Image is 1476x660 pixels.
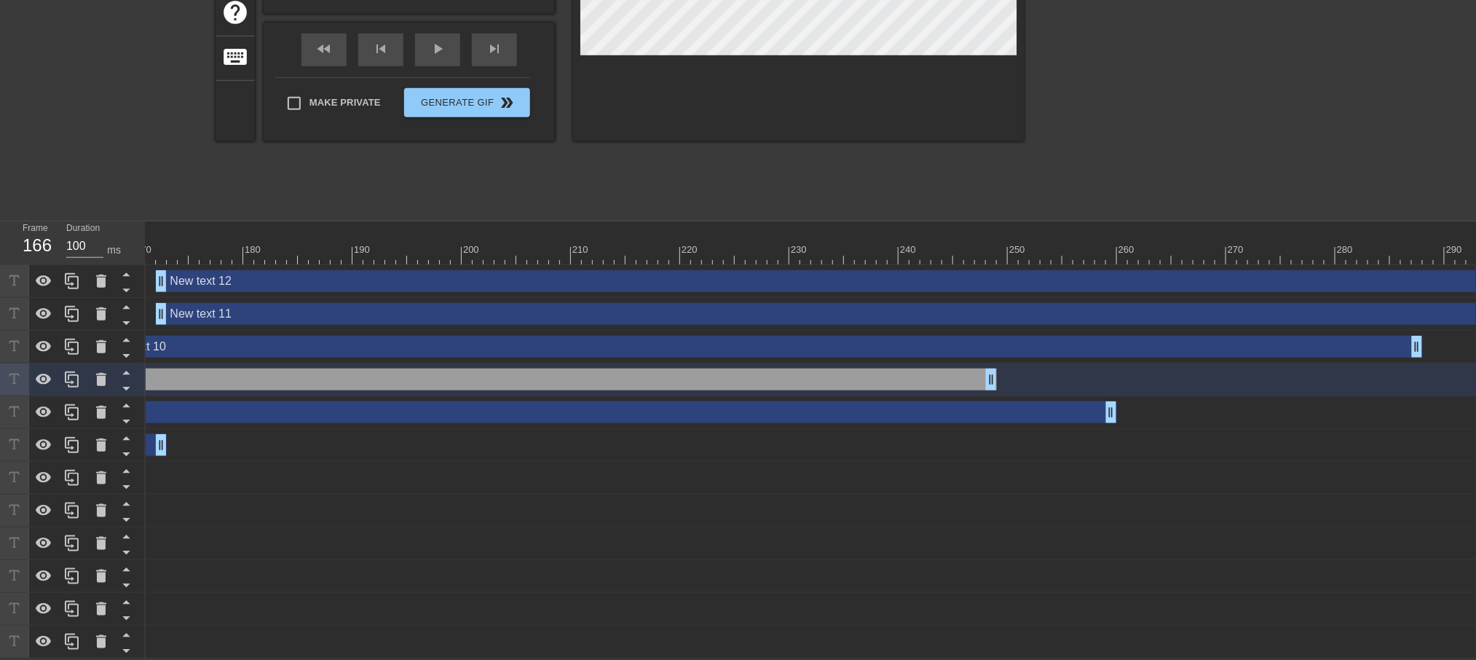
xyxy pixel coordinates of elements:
div: 270 [1228,243,1246,257]
span: fast_rewind [315,40,333,58]
div: 220 [682,243,700,257]
span: double_arrow [499,94,516,111]
span: drag_handle [154,307,168,321]
span: drag_handle [1104,405,1118,420]
div: 280 [1337,243,1355,257]
div: Frame [12,221,55,264]
div: 250 [1009,243,1027,257]
span: skip_next [486,40,503,58]
label: Duration [66,224,100,233]
div: 240 [900,243,918,257]
span: drag_handle [154,438,168,452]
div: 190 [354,243,372,257]
div: 260 [1118,243,1137,257]
div: 210 [572,243,591,257]
span: drag_handle [154,274,168,288]
div: ms [107,243,121,258]
div: 180 [245,243,263,257]
span: Generate Gif [410,94,524,111]
span: drag_handle [1410,339,1424,354]
button: Generate Gif [404,88,530,117]
div: 290 [1446,243,1464,257]
span: skip_previous [372,40,390,58]
span: drag_handle [984,372,998,387]
span: Make Private [309,95,381,110]
div: 200 [463,243,481,257]
span: keyboard [221,43,249,71]
div: 230 [791,243,809,257]
span: play_arrow [429,40,446,58]
div: 166 [23,232,44,259]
